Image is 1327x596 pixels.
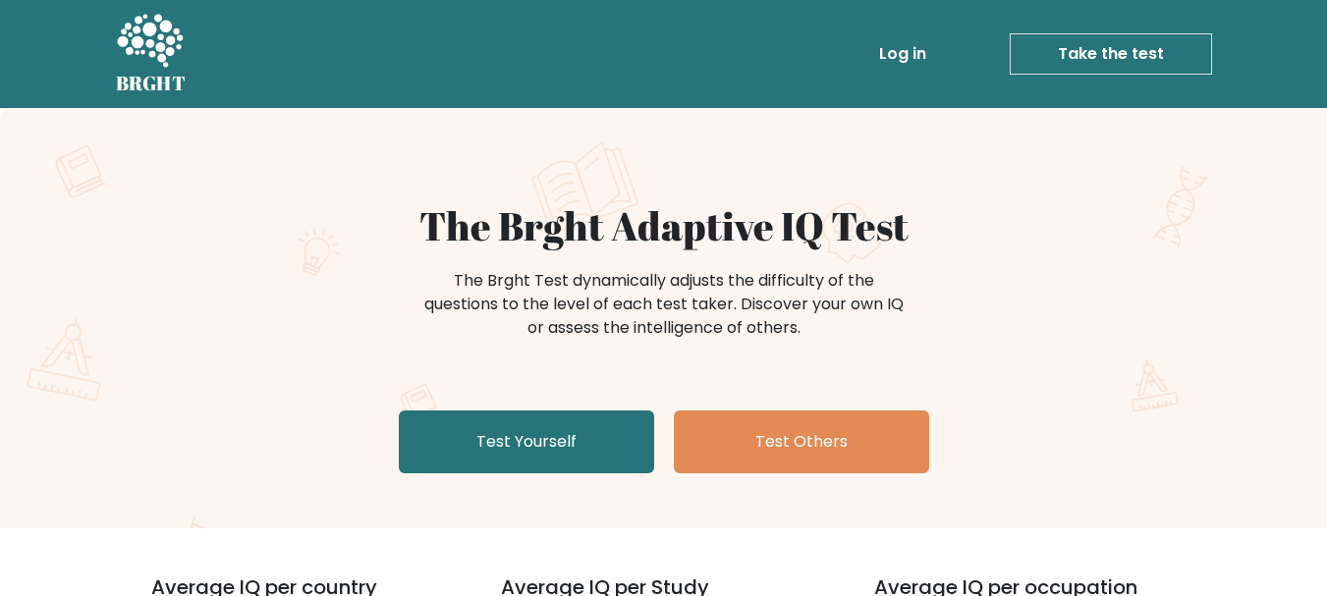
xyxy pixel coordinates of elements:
[1010,33,1212,75] a: Take the test
[674,410,929,473] a: Test Others
[418,269,910,340] div: The Brght Test dynamically adjusts the difficulty of the questions to the level of each test take...
[871,34,934,74] a: Log in
[399,410,654,473] a: Test Yourself
[116,8,187,100] a: BRGHT
[185,202,1143,249] h1: The Brght Adaptive IQ Test
[116,72,187,95] h5: BRGHT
